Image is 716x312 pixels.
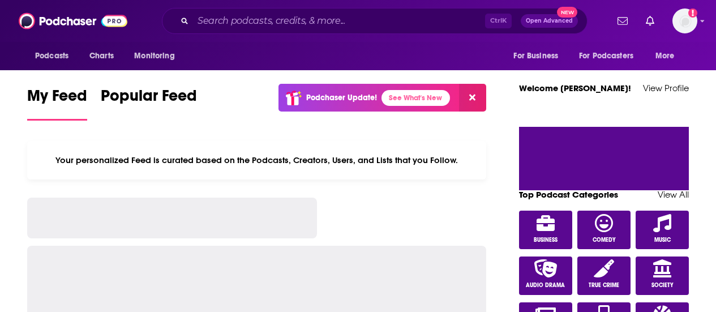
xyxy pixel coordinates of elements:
a: See What's New [381,90,450,106]
span: More [655,48,675,64]
button: open menu [505,45,572,67]
button: open menu [27,45,83,67]
a: View Profile [643,83,689,93]
img: Podchaser - Follow, Share and Rate Podcasts [19,10,127,32]
button: open menu [126,45,189,67]
span: Podcasts [35,48,68,64]
a: Charts [82,45,121,67]
span: Charts [89,48,114,64]
span: Comedy [593,237,616,243]
a: Audio Drama [519,257,572,295]
img: User Profile [672,8,697,33]
span: Business [534,237,558,243]
a: View All [658,189,689,200]
a: My Feed [27,86,87,121]
span: True Crime [589,282,619,289]
a: Popular Feed [101,86,197,121]
a: Show notifications dropdown [613,11,632,31]
span: Logged in as mdekoning [672,8,697,33]
span: For Business [513,48,558,64]
span: Music [654,237,671,243]
input: Search podcasts, credits, & more... [193,12,485,30]
button: open menu [572,45,650,67]
a: Business [519,211,572,249]
span: Society [651,282,674,289]
span: Popular Feed [101,86,197,112]
a: Comedy [577,211,631,249]
svg: Add a profile image [688,8,697,18]
span: New [557,7,577,18]
span: My Feed [27,86,87,112]
a: Show notifications dropdown [641,11,659,31]
a: Music [636,211,689,249]
div: Search podcasts, credits, & more... [162,8,588,34]
a: True Crime [577,257,631,295]
a: Welcome [PERSON_NAME]! [519,83,631,93]
span: Ctrl K [485,14,512,28]
span: For Podcasters [579,48,633,64]
p: Podchaser Update! [306,93,377,102]
span: Open Advanced [526,18,573,24]
span: Monitoring [134,48,174,64]
a: Top Podcast Categories [519,189,618,200]
button: open menu [648,45,689,67]
button: Show profile menu [672,8,697,33]
a: Society [636,257,689,295]
button: Open AdvancedNew [521,14,578,28]
div: Your personalized Feed is curated based on the Podcasts, Creators, Users, and Lists that you Follow. [27,141,486,179]
span: Audio Drama [526,282,565,289]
